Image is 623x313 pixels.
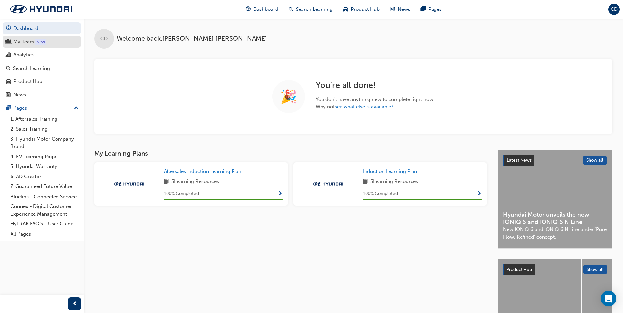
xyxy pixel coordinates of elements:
span: up-icon [74,104,78,113]
div: Search Learning [13,65,50,72]
button: DashboardMy TeamAnalyticsSearch LearningProduct HubNews [3,21,81,102]
span: guage-icon [246,5,251,13]
span: Welcome back , [PERSON_NAME] [PERSON_NAME] [117,35,267,43]
a: 5. Hyundai Warranty [8,161,81,172]
span: 100 % Completed [363,190,398,198]
button: Show Progress [278,190,283,198]
a: car-iconProduct Hub [338,3,385,16]
span: 5 Learning Resources [370,178,418,186]
div: Product Hub [13,78,42,85]
a: Dashboard [3,22,81,34]
a: search-iconSearch Learning [283,3,338,16]
img: Trak [310,181,346,187]
a: 4. EV Learning Page [8,152,81,162]
span: news-icon [6,92,11,98]
span: Why not [316,103,434,111]
a: 7. Guaranteed Future Value [8,181,81,192]
div: Analytics [13,51,34,59]
span: pages-icon [421,5,426,13]
span: book-icon [363,178,368,186]
span: people-icon [6,39,11,45]
a: see what else is available? [335,104,393,110]
a: Latest NewsShow allHyundai Motor unveils the new IONIQ 6 and IONIQ 6 N LineNew IONIQ 6 and IONIQ ... [498,150,612,249]
a: pages-iconPages [415,3,447,16]
span: book-icon [164,178,169,186]
img: Trak [3,2,79,16]
a: 3. Hyundai Motor Company Brand [8,134,81,152]
span: car-icon [343,5,348,13]
h3: My Learning Plans [94,150,487,157]
span: Show Progress [477,191,482,197]
a: guage-iconDashboard [240,3,283,16]
span: You don ' t have anything new to complete right now. [316,96,434,103]
span: prev-icon [72,300,77,308]
span: Show Progress [278,191,283,197]
span: pages-icon [6,105,11,111]
button: Show Progress [477,190,482,198]
div: My Team [13,38,34,46]
button: Pages [3,102,81,114]
a: HyTRAK FAQ's - User Guide [8,219,81,229]
a: 2. Sales Training [8,124,81,134]
a: Induction Learning Plan [363,168,420,175]
button: Show all [583,156,607,165]
a: Latest NewsShow all [503,155,607,166]
span: New IONIQ 6 and IONIQ 6 N Line under ‘Pure Flow, Refined’ concept. [503,226,607,240]
span: 🎉 [280,93,297,100]
span: Dashboard [253,6,278,13]
a: Aftersales Induction Learning Plan [164,168,244,175]
span: 100 % Completed [164,190,199,198]
span: Product Hub [506,267,532,272]
a: Analytics [3,49,81,61]
a: news-iconNews [385,3,415,16]
span: Aftersales Induction Learning Plan [164,168,241,174]
a: Bluelink - Connected Service [8,192,81,202]
span: search-icon [289,5,293,13]
span: Induction Learning Plan [363,168,417,174]
span: 5 Learning Resources [171,178,219,186]
a: Product Hub [3,75,81,88]
img: Trak [111,181,147,187]
a: Search Learning [3,62,81,74]
a: News [3,89,81,101]
span: news-icon [390,5,395,13]
span: Hyundai Motor unveils the new IONIQ 6 and IONIQ 6 N Line [503,211,607,226]
div: Tooltip anchor [35,39,46,45]
a: All Pages [8,229,81,239]
a: 1. Aftersales Training [8,114,81,124]
span: Search Learning [296,6,333,13]
div: Pages [13,104,27,112]
a: Product HubShow all [503,264,607,275]
span: Product Hub [351,6,380,13]
span: guage-icon [6,26,11,31]
span: Latest News [507,157,532,163]
span: Pages [428,6,442,13]
div: News [13,91,26,99]
a: My Team [3,36,81,48]
span: chart-icon [6,52,11,58]
div: Open Intercom Messenger [601,291,616,306]
span: search-icon [6,66,11,72]
button: CD [608,4,620,15]
a: Connex - Digital Customer Experience Management [8,201,81,219]
span: News [398,6,410,13]
a: 6. AD Creator [8,172,81,182]
button: Show all [583,265,608,274]
span: car-icon [6,79,11,85]
span: CD [100,35,108,43]
h2: You ' re all done! [316,80,434,91]
span: CD [611,6,618,13]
